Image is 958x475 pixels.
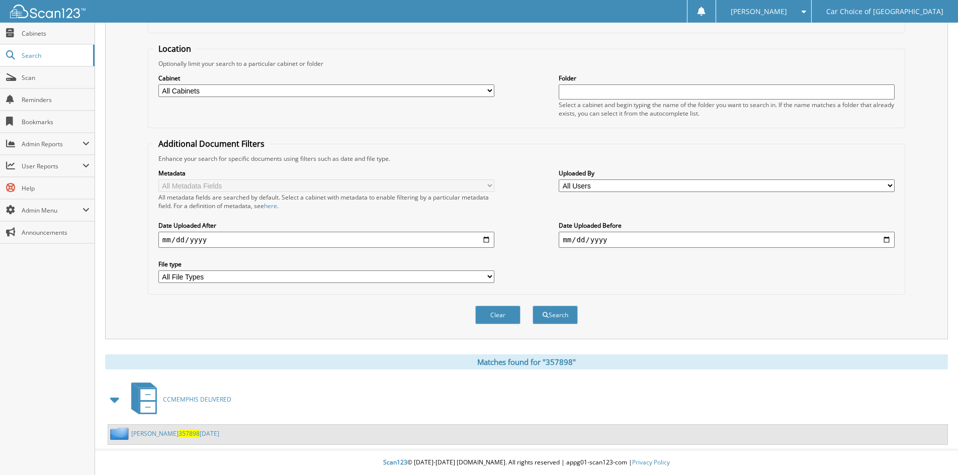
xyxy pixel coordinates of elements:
span: Scan [22,73,90,82]
div: © [DATE]-[DATE] [DOMAIN_NAME]. All rights reserved | appg01-scan123-com | [95,450,958,475]
span: Help [22,184,90,193]
span: Cabinets [22,29,90,38]
span: Scan123 [383,458,407,466]
a: Privacy Policy [632,458,670,466]
div: Select a cabinet and begin typing the name of the folder you want to search in. If the name match... [559,101,895,118]
input: end [559,232,895,248]
label: File type [158,260,494,268]
label: Metadata [158,169,494,177]
label: Cabinet [158,74,494,82]
legend: Location [153,43,196,54]
img: scan123-logo-white.svg [10,5,85,18]
span: Bookmarks [22,118,90,126]
div: Matches found for "357898" [105,354,948,369]
span: Admin Reports [22,140,82,148]
label: Date Uploaded After [158,221,494,230]
label: Folder [559,74,895,82]
div: All metadata fields are searched by default. Select a cabinet with metadata to enable filtering b... [158,193,494,210]
span: CCMEMPHIS DELIVERED [163,395,231,404]
div: Optionally limit your search to a particular cabinet or folder [153,59,900,68]
label: Date Uploaded Before [559,221,895,230]
a: [PERSON_NAME]357898[DATE] [131,429,219,438]
iframe: Chat Widget [908,427,958,475]
span: Announcements [22,228,90,237]
span: Admin Menu [22,206,82,215]
legend: Additional Document Filters [153,138,270,149]
span: User Reports [22,162,82,170]
img: folder2.png [110,427,131,440]
label: Uploaded By [559,169,895,177]
span: Search [22,51,88,60]
a: CCMEMPHIS DELIVERED [125,379,231,419]
a: here [264,202,277,210]
button: Search [533,306,578,324]
span: Car Choice of [GEOGRAPHIC_DATA] [826,9,943,15]
button: Clear [475,306,520,324]
span: 357898 [179,429,200,438]
span: Reminders [22,96,90,104]
input: start [158,232,494,248]
span: [PERSON_NAME] [731,9,787,15]
div: Enhance your search for specific documents using filters such as date and file type. [153,154,900,163]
